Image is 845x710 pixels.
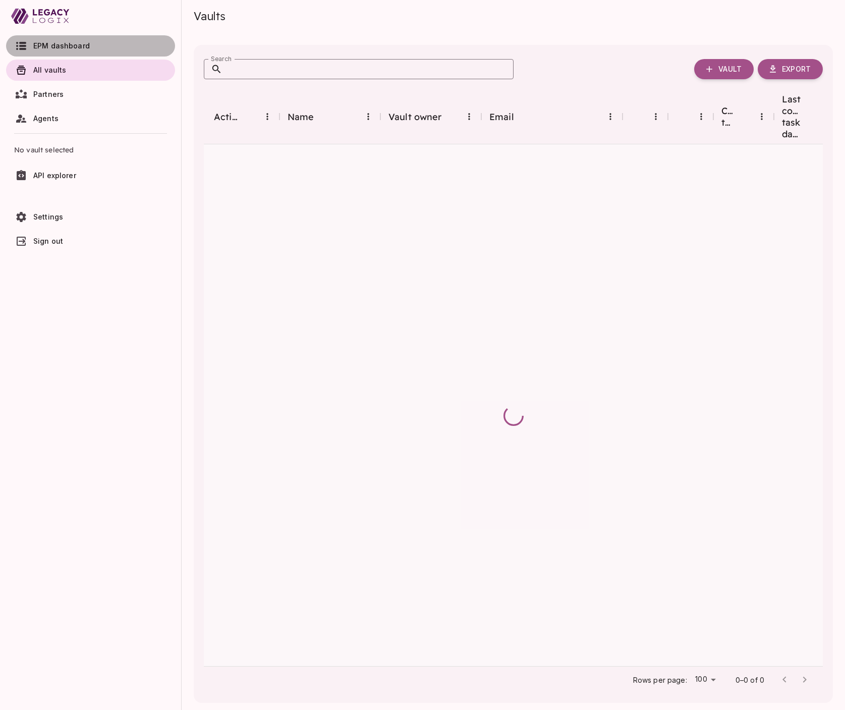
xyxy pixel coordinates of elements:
[691,672,719,687] div: 100
[736,675,764,685] p: 0–0 of 0
[668,93,713,140] div: Task count
[721,105,736,128] div: Completed tasks
[782,93,801,140] div: Last completed task date
[6,165,175,186] a: API explorer
[33,114,59,123] span: Agents
[460,107,478,126] button: Menu
[33,90,64,98] span: Partners
[6,35,175,57] a: EPM dashboard
[33,66,67,74] span: All vaults
[6,231,175,252] a: Sign out
[692,107,710,126] button: Menu
[314,108,331,125] button: Sort
[194,9,226,23] span: Vaults
[258,107,276,126] button: Menu
[676,108,693,125] button: Sort
[718,65,742,74] span: Vault
[14,138,167,162] span: No vault selected
[6,84,175,105] a: Partners
[359,107,377,126] button: Menu
[380,93,481,140] div: Vault owner
[633,675,687,685] p: Rows per page:
[818,107,836,126] button: Menu
[442,108,459,125] button: Sort
[33,41,90,50] span: EPM dashboard
[288,111,314,123] div: Name
[713,93,774,140] div: Completed tasks
[801,108,818,125] button: Sort
[489,111,514,123] div: Email
[694,59,754,79] button: Vault
[758,59,823,79] button: Export
[279,93,380,140] div: Name
[782,65,811,74] span: Export
[33,237,63,245] span: Sign out
[6,60,175,81] a: All vaults
[601,107,619,126] button: Menu
[204,93,279,140] div: Actions
[6,108,175,129] a: Agents
[736,108,753,125] button: Sort
[623,93,668,140] div: Agent tasks
[241,108,258,125] button: Sort
[33,212,63,221] span: Settings
[211,54,232,63] label: Search
[514,108,531,125] button: Sort
[647,107,665,126] button: Menu
[388,111,442,123] div: Vault owner
[753,107,771,126] button: Menu
[481,93,623,140] div: Email
[6,206,175,228] a: Settings
[214,111,241,123] div: Actions
[631,108,648,125] button: Sort
[33,171,76,180] span: API explorer
[774,93,839,140] div: Last completed task date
